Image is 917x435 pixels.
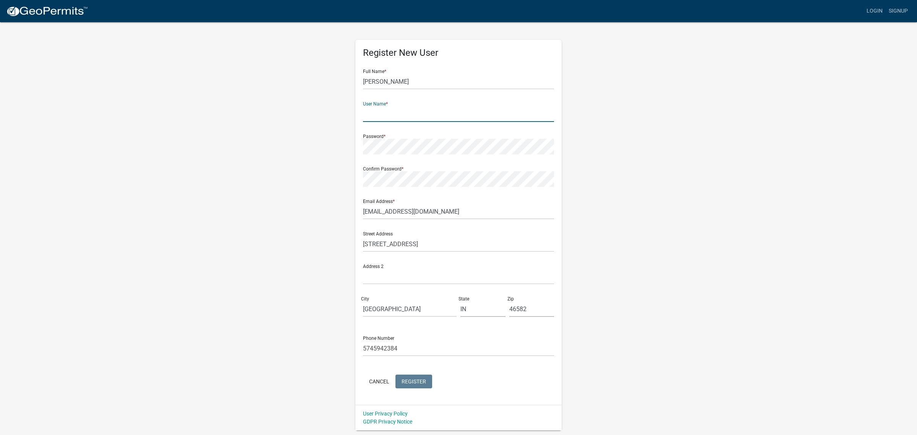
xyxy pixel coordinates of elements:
a: User Privacy Policy [363,411,408,417]
h5: Register New User [363,47,554,58]
a: Signup [886,4,911,18]
a: Login [864,4,886,18]
a: GDPR Privacy Notice [363,419,412,425]
span: Register [402,378,426,384]
button: Register [395,375,432,388]
button: Cancel [363,375,395,388]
